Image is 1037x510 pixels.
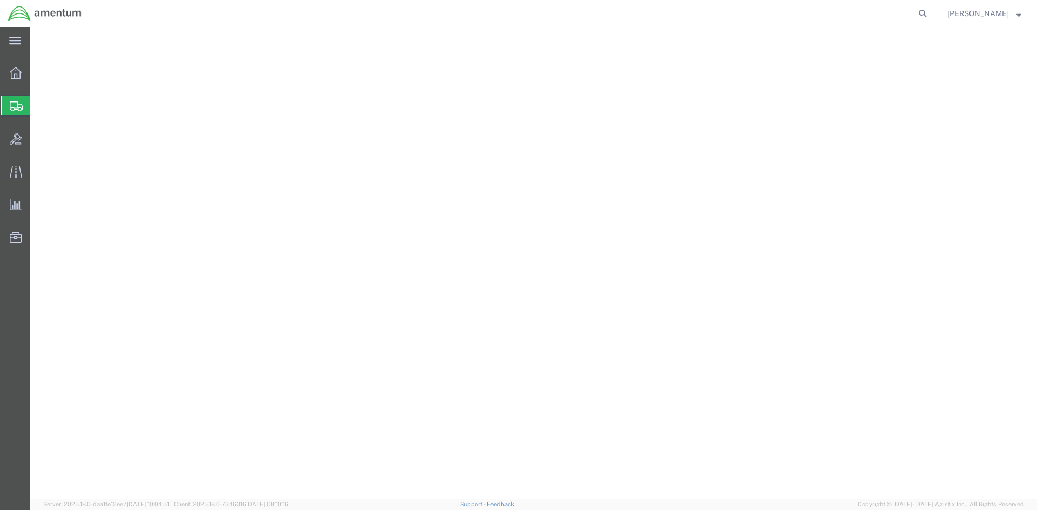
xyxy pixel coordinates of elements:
iframe: FS Legacy Container [30,27,1037,499]
button: [PERSON_NAME] [947,7,1022,20]
img: logo [8,5,82,22]
span: Client: 2025.18.0-7346316 [174,501,288,507]
span: [DATE] 08:10:16 [246,501,288,507]
a: Support [460,501,487,507]
span: Copyright © [DATE]-[DATE] Agistix Inc., All Rights Reserved [858,500,1024,509]
span: [DATE] 10:04:51 [127,501,169,507]
span: Matthew Cartier [947,8,1009,19]
span: Server: 2025.18.0-daa1fe12ee7 [43,501,169,507]
a: Feedback [487,501,514,507]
